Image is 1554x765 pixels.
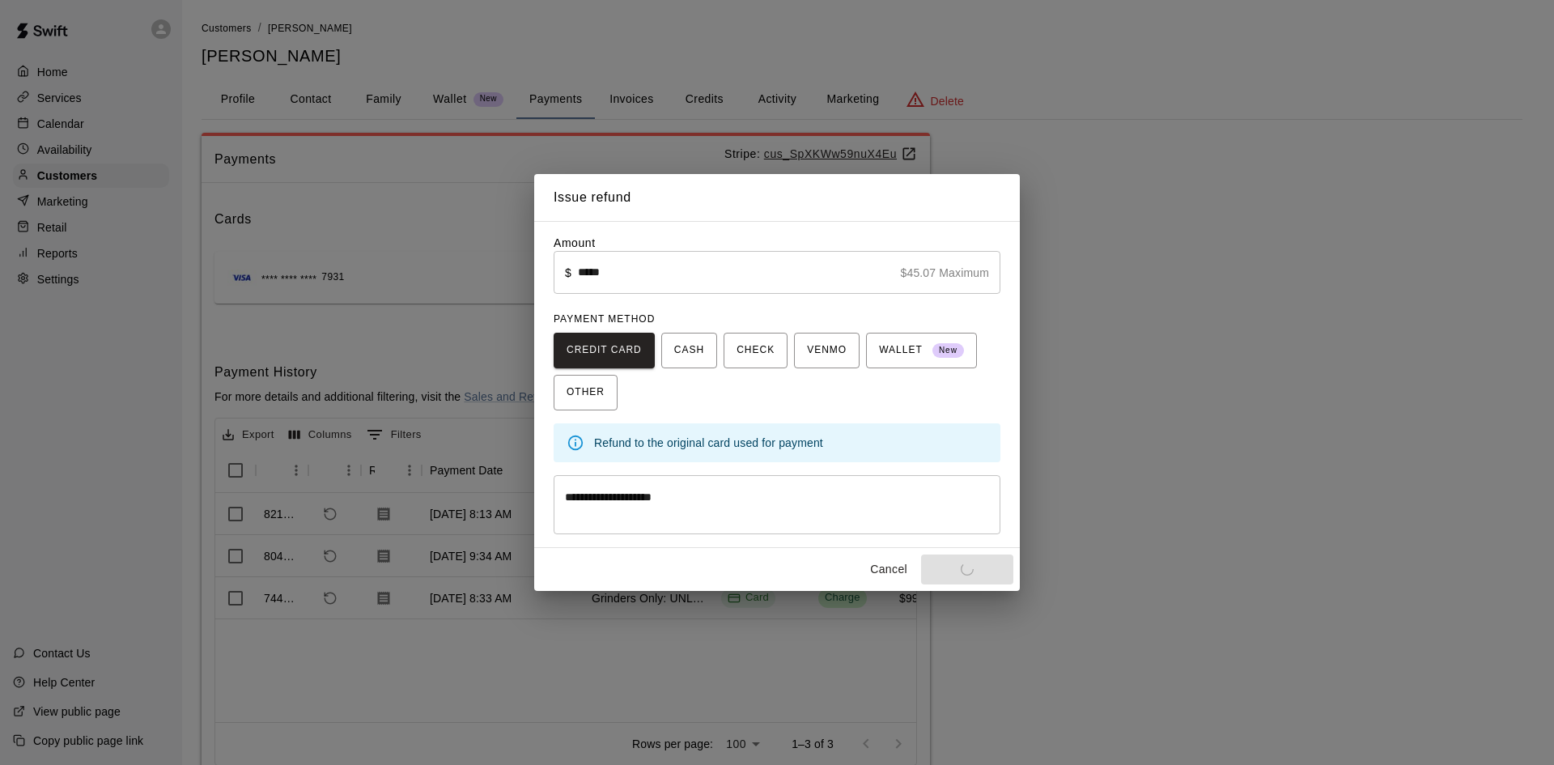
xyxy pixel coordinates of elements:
[554,333,655,368] button: CREDIT CARD
[794,333,860,368] button: VENMO
[567,338,642,363] span: CREDIT CARD
[554,236,596,249] label: Amount
[737,338,775,363] span: CHECK
[554,313,655,325] span: PAYMENT METHOD
[567,380,605,406] span: OTHER
[932,340,964,362] span: New
[901,265,989,281] p: $45.07 Maximum
[879,338,964,363] span: WALLET
[863,555,915,584] button: Cancel
[554,375,618,410] button: OTHER
[661,333,717,368] button: CASH
[724,333,788,368] button: CHECK
[534,174,1020,221] h2: Issue refund
[674,338,704,363] span: CASH
[807,338,847,363] span: VENMO
[565,265,571,281] p: $
[594,428,987,457] div: Refund to the original card used for payment
[866,333,977,368] button: WALLET New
